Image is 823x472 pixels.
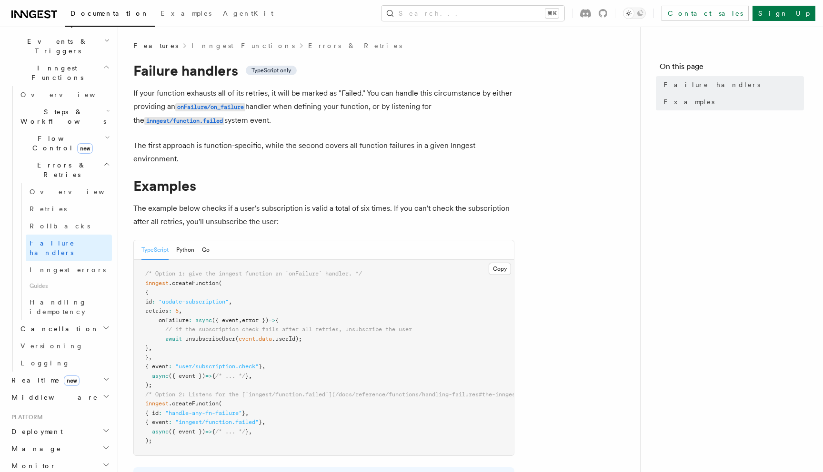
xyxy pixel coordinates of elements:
span: .createFunction [169,400,219,407]
span: { [275,317,279,324]
button: Flow Controlnew [17,130,112,157]
span: { [145,289,149,295]
span: inngest [145,280,169,286]
span: "inngest/function.failed" [175,419,259,425]
span: } [145,344,149,351]
span: inngest [145,400,169,407]
button: Inngest Functions [8,59,112,86]
span: , [249,373,252,379]
span: .userId); [272,335,302,342]
a: onFailure/on_failure [175,102,245,111]
h1: Examples [133,177,514,194]
span: } [145,354,149,361]
a: Contact sales [662,6,749,21]
span: onFailure [159,317,189,324]
span: } [245,428,249,435]
span: , [229,298,232,305]
code: onFailure/on_failure [175,103,245,111]
span: => [205,428,212,435]
div: Inngest Functions [8,86,112,372]
button: Events & Triggers [8,33,112,59]
span: Platform [8,413,43,421]
span: Flow Control [17,134,105,153]
a: Examples [660,93,804,110]
span: async [195,317,212,324]
h1: Failure handlers [133,62,514,79]
span: "update-subscription" [159,298,229,305]
span: Guides [26,278,112,294]
span: .createFunction [169,280,219,286]
span: unsubscribeUser [185,335,235,342]
span: Handling idempotency [30,298,87,315]
span: id [145,298,152,305]
span: ( [219,400,222,407]
button: Deployment [8,423,112,440]
button: Copy [489,263,511,275]
kbd: ⌘K [545,9,559,18]
span: data [259,335,272,342]
span: Failure handlers [663,80,760,89]
a: Errors & Retries [308,41,402,50]
span: Failure handlers [30,239,75,256]
span: , [149,344,152,351]
span: Inngest Functions [8,63,103,82]
span: , [262,419,265,425]
span: ); [145,437,152,444]
button: Toggle dark mode [623,8,646,19]
a: Handling idempotency [26,294,112,320]
span: } [259,419,262,425]
span: Manage [8,444,61,453]
span: : [152,298,155,305]
span: /* Option 1: give the inngest function an `onFailure` handler. */ [145,270,362,277]
button: TypeScript [141,240,169,260]
button: Go [202,240,210,260]
span: ({ event [212,317,239,324]
a: Versioning [17,337,112,354]
span: Logging [20,359,70,367]
span: Documentation [70,10,149,17]
span: async [152,373,169,379]
span: "handle-any-fn-failure" [165,410,242,416]
span: await [165,335,182,342]
span: : [189,317,192,324]
button: Steps & Workflows [17,103,112,130]
span: async [152,428,169,435]
span: ( [219,280,222,286]
span: : [169,307,172,314]
span: Inngest errors [30,266,106,274]
span: { id [145,410,159,416]
span: ({ event }) [169,428,205,435]
a: Rollbacks [26,217,112,235]
p: The example below checks if a user's subscription is valid a total of six times. If you can't che... [133,202,514,228]
a: AgentKit [217,3,279,26]
code: inngest/function.failed [144,117,224,125]
button: Python [176,240,194,260]
button: Manage [8,440,112,457]
span: Deployment [8,427,63,436]
span: } [245,373,249,379]
span: AgentKit [223,10,273,17]
span: "user/subscription.check" [175,363,259,370]
a: inngest/function.failed [144,116,224,125]
span: Overview [20,91,119,98]
span: Overview [30,188,128,196]
span: , [262,363,265,370]
button: Search...⌘K [381,6,564,21]
a: Sign Up [753,6,815,21]
span: Monitor [8,461,56,471]
span: Errors & Retries [17,160,103,179]
span: TypeScript only [251,67,291,74]
a: Overview [26,183,112,200]
div: Errors & Retries [17,183,112,320]
span: , [249,428,252,435]
span: Steps & Workflows [17,107,106,126]
p: If your function exhausts all of its retries, it will be marked as "Failed." You can handle this ... [133,87,514,128]
span: Rollbacks [30,222,90,230]
span: => [269,317,275,324]
span: } [259,363,262,370]
span: new [77,143,93,154]
span: error }) [242,317,269,324]
span: ); [145,382,152,388]
span: { [212,428,215,435]
span: : [169,419,172,425]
